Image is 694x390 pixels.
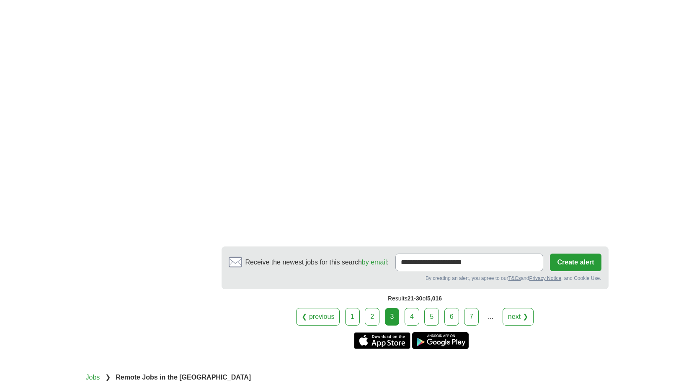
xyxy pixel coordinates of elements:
[405,308,419,326] a: 4
[245,257,389,267] span: Receive the newest jobs for this search :
[444,308,459,326] a: 6
[345,308,360,326] a: 1
[464,308,479,326] a: 7
[385,308,400,326] div: 3
[229,275,601,282] div: By creating an alert, you agree to our and , and Cookie Use.
[550,254,601,271] button: Create alert
[529,275,561,281] a: Privacy Notice
[508,275,521,281] a: T&Cs
[86,374,100,381] a: Jobs
[503,308,534,326] a: next ❯
[222,289,609,308] div: Results of
[354,332,410,349] a: Get the iPhone app
[424,308,439,326] a: 5
[296,308,340,326] a: ❮ previous
[116,374,251,381] strong: Remote Jobs in the [GEOGRAPHIC_DATA]
[427,295,442,302] span: 5,016
[365,308,379,326] a: 2
[412,332,469,349] a: Get the Android app
[482,308,499,325] div: ...
[408,295,423,302] span: 21-30
[105,374,111,381] span: ❯
[362,259,387,266] a: by email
